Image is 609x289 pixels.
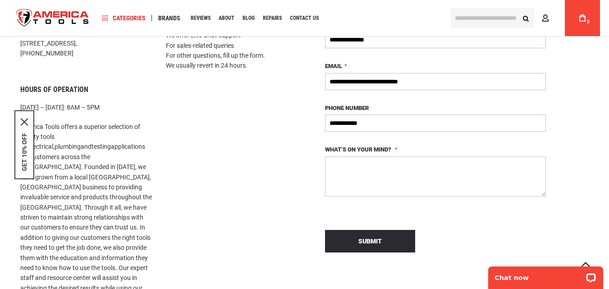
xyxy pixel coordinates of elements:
[28,143,53,150] a: electrical
[20,102,152,112] p: [DATE] – [DATE]: 8AM – 5PM
[263,15,282,21] span: Repairs
[166,30,298,71] p: We offer Live Chat Support For sales-related queries For other questions, fill up the form. We us...
[286,12,323,24] a: Contact Us
[191,15,211,21] span: Reviews
[587,19,590,24] span: 0
[92,143,111,150] a: testing
[482,261,609,289] iframe: LiveChat chat widget
[20,86,152,94] h6: Hours of Operation
[259,12,286,24] a: Repairs
[325,230,415,252] button: Submit
[21,133,28,171] button: GET 10% OFF
[325,146,391,153] span: What’s on your mind?
[154,12,184,24] a: Brands
[358,238,382,245] span: Submit
[98,12,150,24] a: Categories
[187,12,215,24] a: Reviews
[219,15,234,21] span: About
[517,9,534,27] button: Search
[102,15,146,21] span: Categories
[325,105,369,111] span: Phone Number
[55,143,81,150] a: plumbing
[9,1,96,35] img: America Tools
[158,15,180,21] span: Brands
[243,15,255,21] span: Blog
[215,12,238,24] a: About
[21,118,28,125] button: Close
[9,1,96,35] a: store logo
[290,15,319,21] span: Contact Us
[20,38,152,59] p: [STREET_ADDRESS], [PHONE_NUMBER]
[238,12,259,24] a: Blog
[325,63,342,69] span: Email
[21,118,28,125] svg: close icon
